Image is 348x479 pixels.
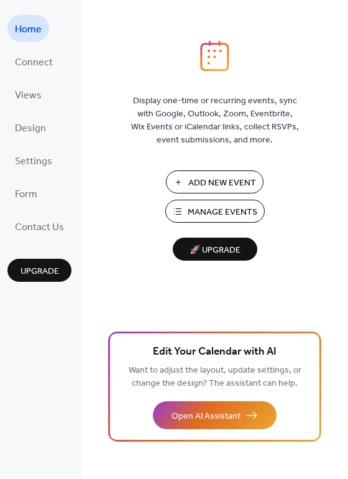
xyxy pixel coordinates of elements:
[173,238,257,261] button: 🚀 Upgrade
[7,213,71,240] a: Contact Us
[153,343,277,361] span: Edit Your Calendar with AI
[200,40,229,72] img: logo_icon.svg
[7,81,49,108] a: Views
[15,218,64,237] span: Contact Us
[15,20,42,39] span: Home
[15,152,52,171] span: Settings
[7,48,60,75] a: Connect
[7,259,71,282] button: Upgrade
[180,242,250,259] span: 🚀 Upgrade
[7,147,60,174] a: Settings
[15,185,37,204] span: Form
[166,170,263,193] button: Add New Event
[15,86,42,105] span: Views
[153,401,277,429] button: Open AI Assistant
[7,114,53,141] a: Design
[129,362,301,392] span: Want to adjust the layout, update settings, or change the design? The assistant can help.
[15,119,46,138] span: Design
[165,200,265,223] button: Manage Events
[188,206,257,219] span: Manage Events
[7,15,49,42] a: Home
[131,95,299,147] span: Display one-time or recurring events, sync with Google, Outlook, Zoom, Eventbrite, Wix Events or ...
[172,410,240,423] span: Open AI Assistant
[7,180,45,207] a: Form
[15,53,53,72] span: Connect
[188,177,256,190] span: Add New Event
[21,265,59,278] span: Upgrade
